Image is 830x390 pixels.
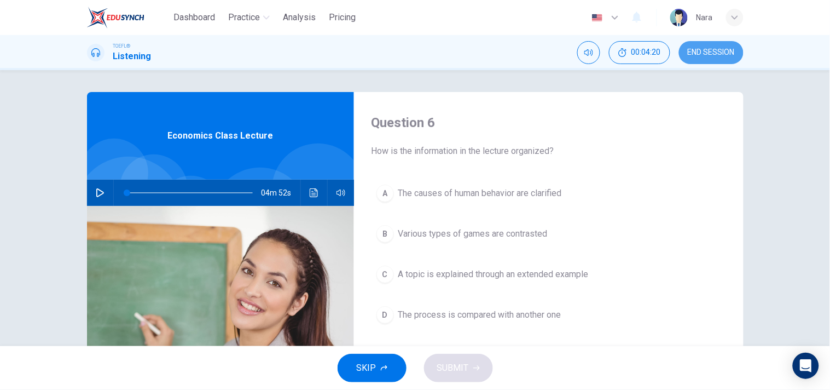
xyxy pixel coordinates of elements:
[329,11,356,24] span: Pricing
[228,11,260,24] span: Practice
[376,225,394,243] div: B
[398,227,548,240] span: Various types of games are contrasted
[376,306,394,324] div: D
[577,41,600,64] div: Mute
[305,180,323,206] button: Click to see the audio transcription
[372,261,726,288] button: CA topic is explained through an extended example
[87,7,170,28] a: EduSynch logo
[696,11,713,24] div: ์Nara
[398,187,562,200] span: The causes of human behavior are clarified
[169,8,219,27] button: Dashboard
[87,7,144,28] img: EduSynch logo
[679,41,744,64] button: END SESSION
[398,268,589,281] span: A topic is explained through an extended example
[670,9,688,26] img: Profile picture
[224,8,274,27] button: Practice
[338,354,407,382] button: SKIP
[167,129,273,142] span: Economics Class Lecture
[278,8,320,27] button: Analysis
[609,41,670,64] button: 00:04:20
[590,14,604,22] img: en
[283,11,316,24] span: Analysis
[793,353,819,379] div: Open Intercom Messenger
[376,185,394,202] div: A
[324,8,360,27] button: Pricing
[688,48,735,57] span: END SESSION
[372,301,726,329] button: DThe process is compared with another one
[173,11,215,24] span: Dashboard
[631,48,661,57] span: 00:04:20
[357,360,376,376] span: SKIP
[113,50,152,63] h1: Listening
[376,266,394,283] div: C
[372,145,726,158] span: How is the information in the lecture organized?
[262,180,300,206] span: 04m 52s
[113,42,131,50] span: TOEFL®
[398,308,561,322] span: The process is compared with another one
[609,41,670,64] div: Hide
[372,220,726,248] button: BVarious types of games are contrasted
[372,180,726,207] button: AThe causes of human behavior are clarified
[372,114,726,131] h4: Question 6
